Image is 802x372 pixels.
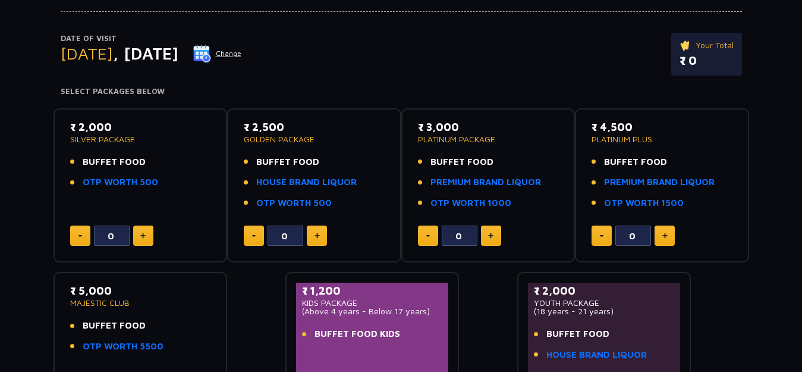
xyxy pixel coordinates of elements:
[70,283,211,299] p: ₹ 5,000
[113,43,178,63] span: , [DATE]
[83,340,163,354] a: OTP WORTH 5500
[418,135,559,143] p: PLATINUM PACKAGE
[61,43,113,63] span: [DATE]
[604,176,715,189] a: PREMIUM BRAND LIQUOR
[244,119,385,135] p: ₹ 2,500
[78,235,82,237] img: minus
[680,52,734,70] p: ₹ 0
[244,135,385,143] p: GOLDEN PACKAGE
[546,348,647,362] a: HOUSE BRAND LIQUOR
[314,327,400,341] span: BUFFET FOOD KIDS
[256,176,357,189] a: HOUSE BRAND LIQUOR
[604,155,667,169] span: BUFFET FOOD
[70,299,211,307] p: MAJESTIC CLUB
[83,176,158,189] a: OTP WORTH 500
[418,119,559,135] p: ₹ 3,000
[252,235,256,237] img: minus
[256,155,319,169] span: BUFFET FOOD
[534,283,675,299] p: ₹ 2,000
[314,233,320,239] img: plus
[83,155,146,169] span: BUFFET FOOD
[534,307,675,315] p: (18 years - 21 years)
[302,299,443,307] p: KIDS PACKAGE
[600,235,603,237] img: minus
[680,39,734,52] p: Your Total
[70,135,211,143] p: SILVER PACKAGE
[430,155,493,169] span: BUFFET FOOD
[430,196,511,210] a: OTP WORTH 1000
[546,327,609,341] span: BUFFET FOOD
[70,119,211,135] p: ₹ 2,000
[302,307,443,315] p: (Above 4 years - Below 17 years)
[83,319,146,333] span: BUFFET FOOD
[604,196,684,210] a: OTP WORTH 1500
[193,44,242,63] button: Change
[430,176,541,189] a: PREMIUM BRAND LIQUOR
[61,87,742,96] h4: Select Packages Below
[592,119,732,135] p: ₹ 4,500
[426,235,430,237] img: minus
[140,233,146,239] img: plus
[680,39,692,52] img: ticket
[302,283,443,299] p: ₹ 1,200
[61,33,242,45] p: Date of Visit
[256,196,332,210] a: OTP WORTH 500
[662,233,668,239] img: plus
[534,299,675,307] p: YOUTH PACKAGE
[488,233,493,239] img: plus
[592,135,732,143] p: PLATINUM PLUS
